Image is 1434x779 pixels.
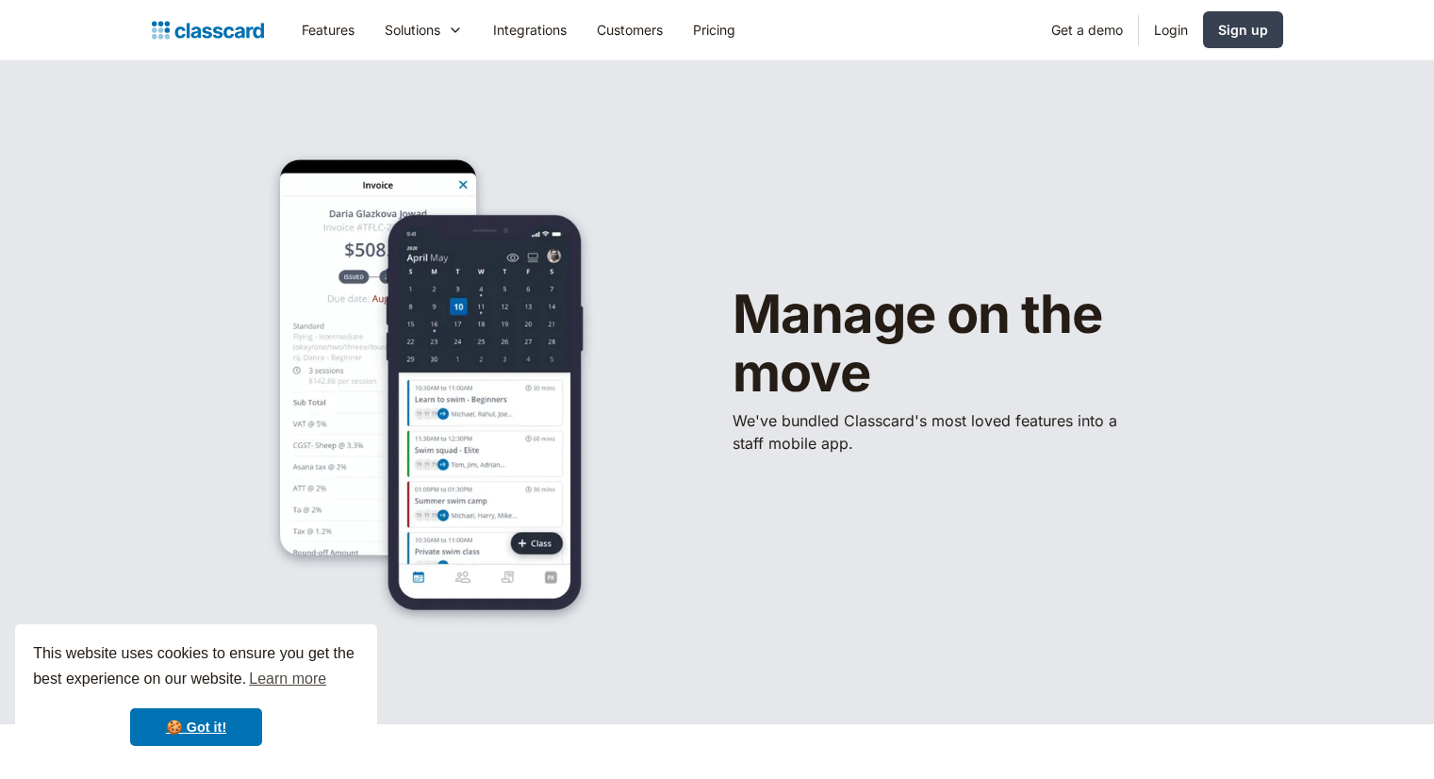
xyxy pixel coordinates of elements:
h1: Manage on the move [733,286,1223,402]
a: Login [1139,8,1203,51]
div: Solutions [370,8,478,51]
div: cookieconsent [15,624,377,764]
p: We've bundled ​Classcard's most loved features into a staff mobile app. [733,409,1129,455]
a: Get a demo [1036,8,1138,51]
a: Sign up [1203,11,1283,48]
a: Customers [582,8,678,51]
a: Integrations [478,8,582,51]
a: home [152,17,264,43]
a: dismiss cookie message [130,708,262,746]
a: learn more about cookies [246,665,329,693]
div: Solutions [385,20,440,40]
span: This website uses cookies to ensure you get the best experience on our website. [33,642,359,693]
div: Sign up [1218,20,1268,40]
a: Pricing [678,8,750,51]
a: Features [287,8,370,51]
